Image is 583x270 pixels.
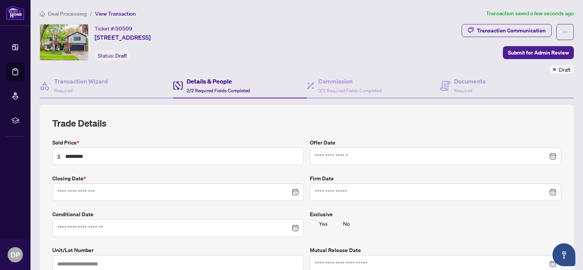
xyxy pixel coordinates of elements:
label: Exclusive [310,210,561,219]
label: Offer Date [310,138,561,147]
span: View Transaction [95,10,136,17]
span: DP [11,249,20,260]
h4: Details & People [187,77,250,86]
span: 0/1 Required Fields Completed [318,88,382,93]
h4: Transaction Wizard [54,77,108,86]
span: Yes [316,219,331,228]
button: Open asap [552,243,575,266]
div: Ticket #: [95,24,132,33]
span: Draft [559,65,571,74]
div: Status: [95,50,130,61]
img: IMG-40735652_1.jpg [40,24,88,60]
label: Conditional Date [52,210,304,219]
span: No [340,219,353,228]
span: 2/2 Required Fields Completed [187,88,250,93]
label: Mutual Release Date [310,246,561,254]
img: logo [6,6,24,20]
h4: Documents [454,77,486,86]
span: Deal Processing [48,10,87,17]
span: Required [54,88,72,93]
span: home [40,11,45,16]
li: / [90,9,92,18]
div: Transaction Communication [477,24,546,37]
span: 50509 [115,25,132,32]
button: Transaction Communication [462,24,552,37]
span: Required [454,88,472,93]
span: Submit for Admin Review [508,47,569,59]
article: Transaction saved a few seconds ago [486,9,574,18]
button: Submit for Admin Review [503,46,574,59]
h2: Trade Details [52,117,561,129]
label: Closing Date [52,174,304,183]
label: Sold Price [52,138,304,147]
span: Draft [115,52,127,59]
span: $ [57,152,61,161]
label: Firm Date [310,174,561,183]
span: ellipsis [562,29,568,35]
label: Unit/Lot Number [52,246,304,254]
span: [STREET_ADDRESS] [95,33,151,42]
h4: Commission [318,77,382,86]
